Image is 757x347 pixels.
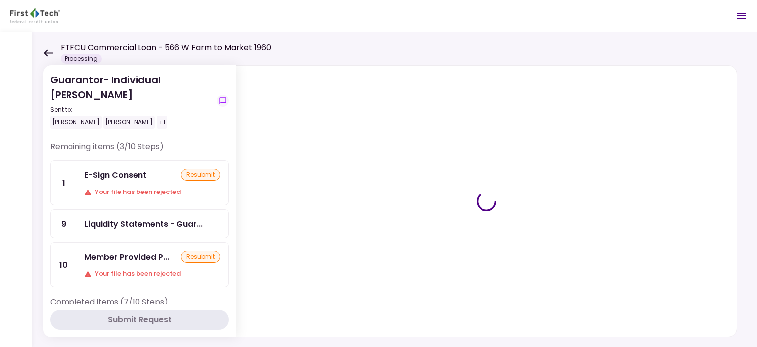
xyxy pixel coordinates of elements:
[181,251,220,263] div: resubmit
[51,161,76,205] div: 1
[50,73,213,129] div: Guarantor- Individual [PERSON_NAME]
[103,116,155,129] div: [PERSON_NAME]
[50,116,102,129] div: [PERSON_NAME]
[50,105,213,114] div: Sent to:
[217,95,229,107] button: show-messages
[84,251,169,263] div: Member Provided PFS
[50,141,229,160] div: Remaining items (3/10 Steps)
[50,242,229,287] a: 10Member Provided PFSresubmitYour file has been rejected
[84,187,220,197] div: Your file has been rejected
[84,218,203,230] div: Liquidity Statements - Guarantor
[157,116,167,129] div: +1
[84,269,220,279] div: Your file has been rejected
[61,42,271,54] h1: FTFCU Commercial Loan - 566 W Farm to Market 1960
[50,310,229,330] button: Submit Request
[50,160,229,205] a: 1E-Sign ConsentresubmitYour file has been rejected
[10,8,60,23] img: Partner icon
[108,314,172,326] div: Submit Request
[61,54,102,64] div: Processing
[50,209,229,238] a: 9Liquidity Statements - Guarantor
[51,243,76,287] div: 10
[181,169,220,181] div: resubmit
[51,210,76,238] div: 9
[84,169,146,181] div: E-Sign Consent
[50,296,229,316] div: Completed items (7/10 Steps)
[729,4,753,28] button: Open menu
